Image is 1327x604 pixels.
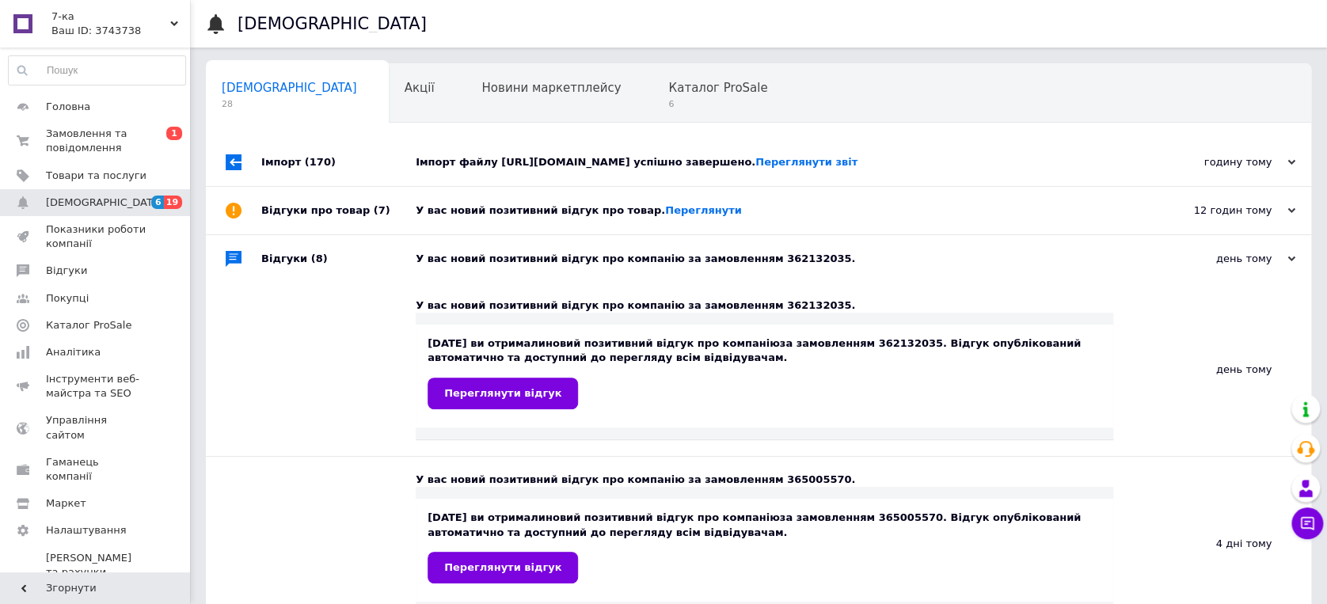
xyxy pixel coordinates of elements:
[46,127,146,155] span: Замовлення та повідомлення
[46,372,146,401] span: Інструменти веб-майстра та SEO
[164,196,182,209] span: 19
[416,473,1113,487] div: У вас новий позитивний відгук про компанію за замовленням 365005570.
[416,203,1137,218] div: У вас новий позитивний відгук про товар.
[51,24,190,38] div: Ваш ID: 3743738
[46,345,101,359] span: Аналітика
[1137,252,1295,266] div: день тому
[46,264,87,278] span: Відгуки
[261,235,416,283] div: Відгуки
[416,298,1113,313] div: У вас новий позитивний відгук про компанію за замовленням 362132035.
[46,196,163,210] span: [DEMOGRAPHIC_DATA]
[166,127,182,140] span: 1
[428,511,1101,583] div: [DATE] ви отримали за замовленням 365005570. Відгук опублікований автоматично та доступний до пер...
[222,81,357,95] span: [DEMOGRAPHIC_DATA]
[665,204,742,216] a: Переглянути
[444,561,561,573] span: Переглянути відгук
[311,253,328,264] span: (8)
[755,156,857,168] a: Переглянути звіт
[151,196,164,209] span: 6
[444,387,561,399] span: Переглянути відгук
[46,100,90,114] span: Головна
[46,222,146,251] span: Показники роботи компанії
[261,187,416,234] div: Відгуки про товар
[481,81,621,95] span: Новини маркетплейсу
[46,169,146,183] span: Товари та послуги
[46,523,127,538] span: Налаштування
[261,139,416,186] div: Імпорт
[405,81,435,95] span: Акції
[9,56,185,85] input: Пошук
[668,81,767,95] span: Каталог ProSale
[46,496,86,511] span: Маркет
[46,291,89,306] span: Покупці
[1137,155,1295,169] div: годину тому
[374,204,390,216] span: (7)
[51,9,170,24] span: 7-ка
[1137,203,1295,218] div: 12 годин тому
[46,455,146,484] span: Гаманець компанії
[668,98,767,110] span: 6
[416,155,1137,169] div: Імпорт файлу [URL][DOMAIN_NAME] успішно завершено.
[46,413,146,442] span: Управління сайтом
[546,337,780,349] b: новий позитивний відгук про компанію
[1291,507,1323,539] button: Чат з покупцем
[46,318,131,332] span: Каталог ProSale
[428,552,578,583] a: Переглянути відгук
[428,378,578,409] a: Переглянути відгук
[546,511,780,523] b: новий позитивний відгук про компанію
[305,156,336,168] span: (170)
[1113,283,1311,456] div: день тому
[238,14,427,33] h1: [DEMOGRAPHIC_DATA]
[222,98,357,110] span: 28
[416,252,1137,266] div: У вас новий позитивний відгук про компанію за замовленням 362132035.
[428,336,1101,408] div: [DATE] ви отримали за замовленням 362132035. Відгук опублікований автоматично та доступний до пер...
